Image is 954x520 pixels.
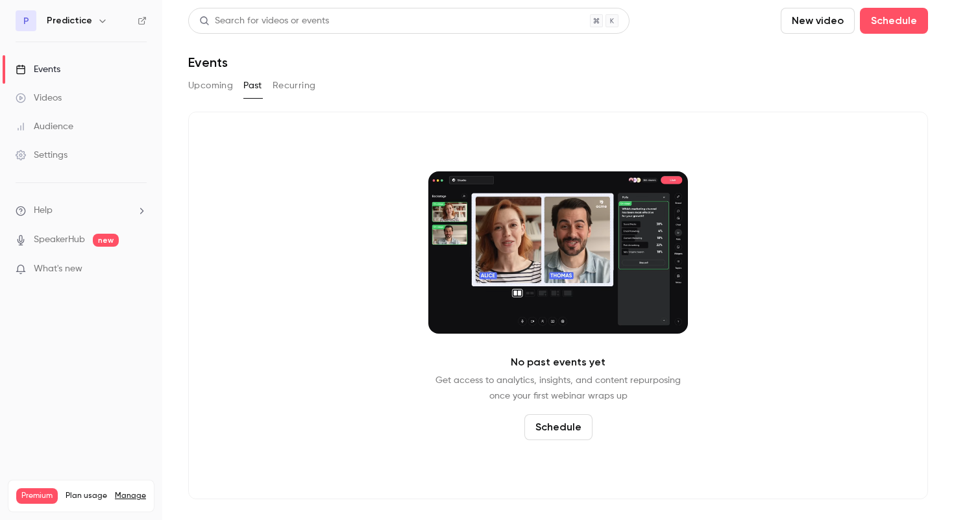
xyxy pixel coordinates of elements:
[435,373,681,404] p: Get access to analytics, insights, and content repurposing once your first webinar wraps up
[66,491,107,501] span: Plan usage
[273,75,316,96] button: Recurring
[115,491,146,501] a: Manage
[34,262,82,276] span: What's new
[524,414,593,440] button: Schedule
[199,14,329,28] div: Search for videos or events
[243,75,262,96] button: Past
[188,75,233,96] button: Upcoming
[188,55,228,70] h1: Events
[16,120,73,133] div: Audience
[16,149,67,162] div: Settings
[781,8,855,34] button: New video
[34,204,53,217] span: Help
[131,264,147,275] iframe: Noticeable Trigger
[16,63,60,76] div: Events
[16,92,62,105] div: Videos
[511,354,605,370] p: No past events yet
[93,234,119,247] span: new
[860,8,928,34] button: Schedule
[47,14,92,27] h6: Predictice
[16,488,58,504] span: Premium
[16,204,147,217] li: help-dropdown-opener
[34,233,85,247] a: SpeakerHub
[23,14,29,28] span: P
